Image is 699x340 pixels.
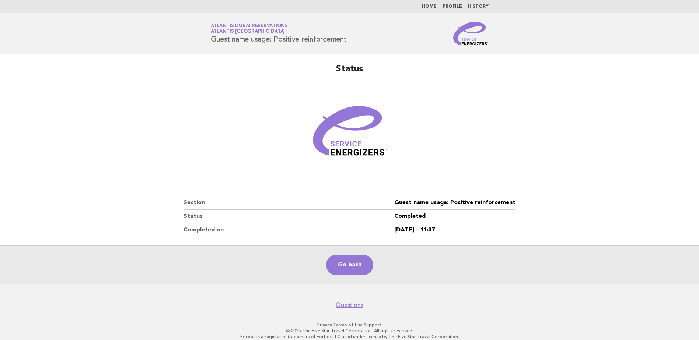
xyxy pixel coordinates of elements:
[394,196,515,210] dd: Guest name usage: Positive reinforcement
[443,4,462,9] a: Profile
[336,301,363,309] a: Questions
[394,223,515,237] dd: [DATE] - 11:37
[211,24,288,34] a: Atlantis Dubai ReservationsAtlantis [GEOGRAPHIC_DATA]
[211,24,346,43] h1: Guest name usage: Positive reinforcement
[468,4,489,9] a: History
[333,322,363,327] a: Terms of Use
[124,328,575,334] p: © 2025 The Five Star Travel Corporation. All rights reserved.
[184,196,394,210] dt: Section
[211,29,285,34] span: Atlantis [GEOGRAPHIC_DATA]
[326,255,373,275] a: Go back
[453,22,489,45] img: Service Energizers
[422,4,437,9] a: Home
[184,210,394,223] dt: Status
[124,322,575,328] p: · ·
[317,322,332,327] a: Privacy
[305,90,394,178] img: Verified
[124,334,575,340] p: Forbes is a registered trademark of Forbes LLC used under license by The Five Star Travel Corpora...
[394,210,515,223] dd: Completed
[184,223,394,237] dt: Completed on
[184,63,515,81] h2: Status
[364,322,382,327] a: Support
